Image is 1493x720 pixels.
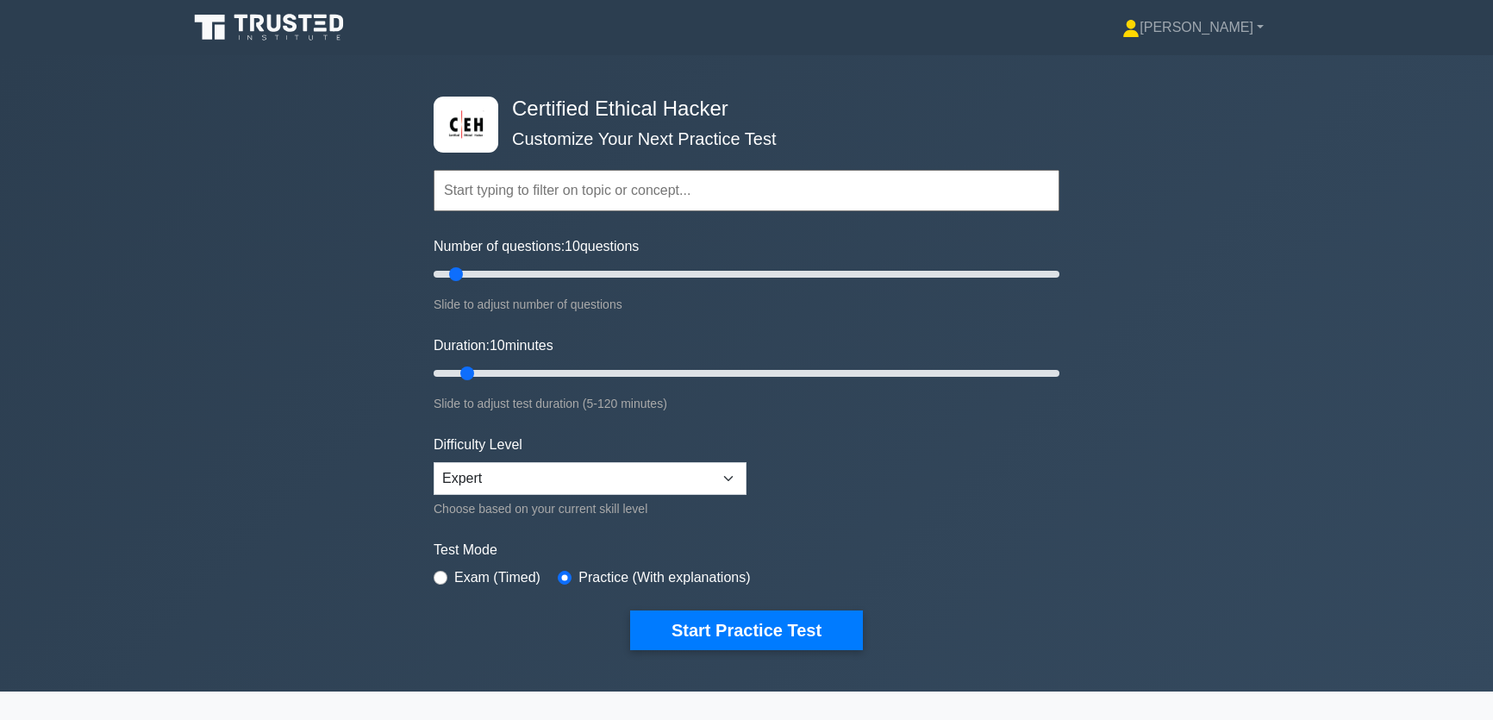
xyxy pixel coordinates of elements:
span: 10 [565,239,580,254]
label: Test Mode [434,540,1059,560]
div: Choose based on your current skill level [434,498,746,519]
input: Start typing to filter on topic or concept... [434,170,1059,211]
span: 10 [490,338,505,353]
h4: Certified Ethical Hacker [505,97,975,122]
label: Number of questions: questions [434,236,639,257]
button: Start Practice Test [630,610,863,650]
label: Duration: minutes [434,335,553,356]
label: Exam (Timed) [454,567,540,588]
div: Slide to adjust number of questions [434,294,1059,315]
label: Difficulty Level [434,435,522,455]
div: Slide to adjust test duration (5-120 minutes) [434,393,1059,414]
label: Practice (With explanations) [578,567,750,588]
a: [PERSON_NAME] [1081,10,1305,45]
